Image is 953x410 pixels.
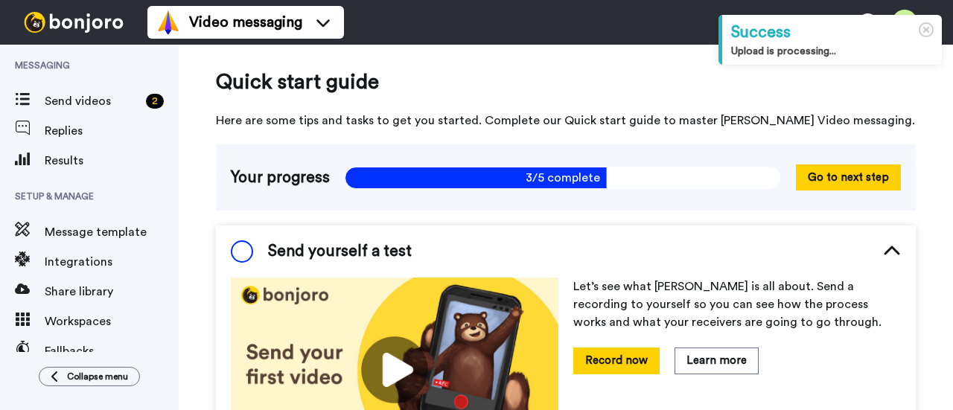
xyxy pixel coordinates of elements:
[39,367,140,386] button: Collapse menu
[189,12,302,33] span: Video messaging
[156,10,180,34] img: vm-color.svg
[146,94,164,109] div: 2
[231,167,330,189] span: Your progress
[731,21,933,44] div: Success
[45,122,179,140] span: Replies
[796,164,901,190] button: Go to next step
[45,283,179,301] span: Share library
[45,313,179,330] span: Workspaces
[45,152,179,170] span: Results
[573,347,660,374] button: Record now
[345,167,781,189] span: 3/5 complete
[67,371,128,382] span: Collapse menu
[675,347,759,374] button: Learn more
[731,44,933,59] div: Upload is processing...
[216,67,916,97] span: Quick start guide
[45,223,179,241] span: Message template
[45,253,179,271] span: Integrations
[45,342,179,360] span: Fallbacks
[268,240,412,263] span: Send yourself a test
[573,278,901,331] p: Let’s see what [PERSON_NAME] is all about. Send a recording to yourself so you can see how the pr...
[45,92,140,110] span: Send videos
[18,12,130,33] img: bj-logo-header-white.svg
[216,112,916,129] span: Here are some tips and tasks to get you started. Complete our Quick start guide to master [PERSON...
